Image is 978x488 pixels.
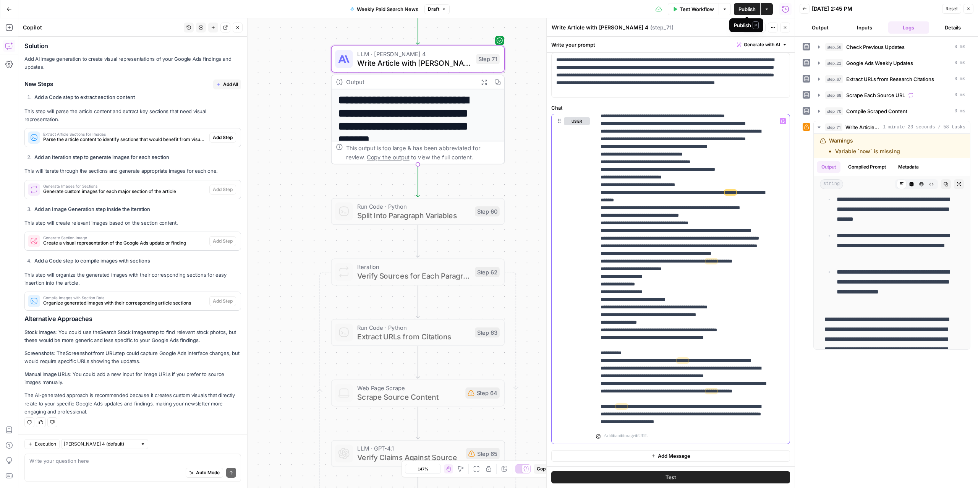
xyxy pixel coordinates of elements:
[357,391,461,402] span: Scrape Source Content
[476,54,500,64] div: Step 71
[100,329,149,335] strong: Search Stock Images
[43,184,206,188] span: Generate Images for Sections
[23,24,181,31] div: Copilot
[650,24,674,31] span: ( step_71 )
[829,137,900,155] div: Warnings
[34,94,135,100] strong: Add a Code step to extract section content
[357,50,471,58] span: LLM · [PERSON_NAME] 4
[24,219,241,227] p: This step will create relevant images based on the section content.
[43,188,206,195] span: Generate custom images for each major section of the article
[209,236,236,246] button: Add Step
[209,133,236,143] button: Add Step
[331,319,505,346] div: Run Code · PythonExtract URLs from CitationsStep 63
[428,6,439,13] span: Draft
[213,238,233,245] span: Add Step
[186,468,223,478] button: Auto Mode
[345,3,423,15] button: Weekly Paid Search News
[213,298,233,305] span: Add Step
[346,78,474,86] div: Output
[209,296,236,306] button: Add Step
[954,44,965,50] span: 0 ms
[367,154,409,161] span: Copy the output
[43,132,206,136] span: Extract Article Sections for Images
[820,179,843,189] span: string
[66,350,115,356] strong: Screenshot from URL
[416,165,419,197] g: Edge from step_71 to step_60
[416,346,419,378] g: Edge from step_63 to step_64
[357,452,461,463] span: Verify Claims Against Source
[658,452,690,460] span: Add Message
[24,439,60,449] button: Execution
[814,121,970,133] button: 1 minute 23 seconds / 58 tasks
[814,89,970,101] button: 0 ms
[844,21,885,34] button: Inputs
[846,75,934,83] span: Extract URLs from Research Citations
[825,43,843,51] span: step_58
[888,21,929,34] button: Logs
[24,315,241,323] h2: Alternative Approaches
[744,41,780,48] span: Generate with AI
[213,134,233,141] span: Add Step
[537,465,548,472] span: Copy
[331,440,505,467] div: LLM · GPT-4.1Verify Claims Against SourceStep 65
[416,12,419,44] g: Edge from step_70 to step_71
[357,263,470,271] span: Iteration
[954,92,965,99] span: 0 ms
[357,210,470,221] span: Split Into Paragraph Variables
[954,60,965,66] span: 0 ms
[552,24,648,31] textarea: Write Article with [PERSON_NAME] 4
[24,329,55,335] strong: Stock Images
[34,206,150,212] strong: Add an Image Generation step inside the iteration
[846,91,905,99] span: Scrape Each Source URL
[34,258,150,264] strong: Add a Code step to compile images with sections
[34,154,169,160] strong: Add an Iteration step to generate images for each section
[24,391,241,415] p: The AI-generated approach is recommended because it creates custom visuals that directly relate t...
[835,148,900,155] li: Variable `now` is missing
[942,4,961,14] button: Reset
[43,296,206,300] span: Compile Images with Section Data
[551,450,790,462] button: Add Message
[825,107,843,115] span: step_70
[24,167,241,175] p: This will iterate through the sections and generate appropriate images for each one.
[331,258,505,285] div: IterationVerify Sources for Each ParagraphStep 62
[346,144,500,162] div: This output is too large & has been abbreviated for review. to view the full content.
[209,185,236,195] button: Add Step
[416,286,419,318] g: Edge from step_62 to step_63
[357,323,470,332] span: Run Code · Python
[35,441,56,447] span: Execution
[64,440,137,448] input: Claude Sonnet 4 (default)
[24,79,241,89] h3: New Steps
[817,161,840,173] button: Output
[846,43,905,51] span: Check Previous Updates
[24,328,241,344] p: : You could use the step to find relevant stock photos, but these would be more generic and less ...
[534,464,551,474] button: Copy
[331,379,505,406] div: Web Page ScrapeScrape Source ContentStep 64
[734,21,759,29] div: Publish
[551,471,790,483] button: Test
[552,114,590,444] div: user
[844,161,891,173] button: Compiled Prompt
[753,21,759,29] span: P
[357,202,470,211] span: Run Code · Python
[24,55,241,71] p: Add AI image generation to create visual representations of your Google Ads findings and updates.
[825,123,842,131] span: step_71
[24,271,241,287] p: This step will organize the generated images with their corresponding sections for easy insertion...
[24,107,241,123] p: This step will parse the article content and extract key sections that need visual representation.
[465,387,499,399] div: Step 64
[954,76,965,83] span: 0 ms
[825,91,843,99] span: step_68
[946,5,958,12] span: Reset
[357,57,471,68] span: Write Article with [PERSON_NAME] 4
[43,236,206,240] span: Generate Section Image
[416,407,419,439] g: Edge from step_64 to step_65
[24,42,241,50] h2: Solution
[825,59,843,67] span: step_22
[24,349,241,365] p: : The step could capture Google Ads interface changes, but would require specific URLs showing th...
[845,123,880,131] span: Write Article with [PERSON_NAME] 4
[954,108,965,115] span: 0 ms
[357,444,461,453] span: LLM · GPT-4.1
[932,21,973,34] button: Details
[24,350,54,356] strong: Screenshots
[196,469,220,476] span: Auto Mode
[331,198,505,225] div: Run Code · PythonSplit Into Paragraph VariablesStep 60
